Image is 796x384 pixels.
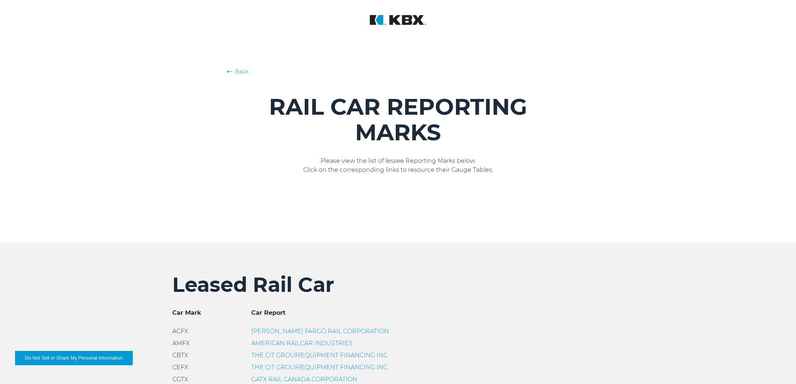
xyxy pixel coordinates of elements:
span: Car Report [251,309,286,316]
span: AMFX [172,340,190,347]
span: Car Mark [172,309,201,316]
a: THE CIT GROUP/EQUIPMENT FINANCING INC [251,352,387,359]
h2: Leased Rail Car [172,272,624,297]
h1: RAIL CAR REPORTING MARKS [227,94,569,145]
button: Do Not Sell or Share My Personal Information [15,351,133,365]
a: GATX RAIL CANADA CORPORATION [251,376,357,383]
span: CEFX [172,364,188,371]
p: Please view the list of lessee Reporting Marks below. Click on the corresponding links to resourc... [227,156,569,175]
span: ACFX [172,328,188,335]
a: Back [227,68,569,75]
span: CBTX [172,352,188,359]
a: AMERICAN RAILCAR INDUSTRIES [251,340,352,347]
span: CGTX [172,376,188,383]
img: KBX Logistics [370,15,426,25]
a: THE CIT GROUP/EQUIPMENT FINANCING INC [251,364,387,371]
a: [PERSON_NAME] FARGO RAIL CORPORATION [251,328,389,335]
